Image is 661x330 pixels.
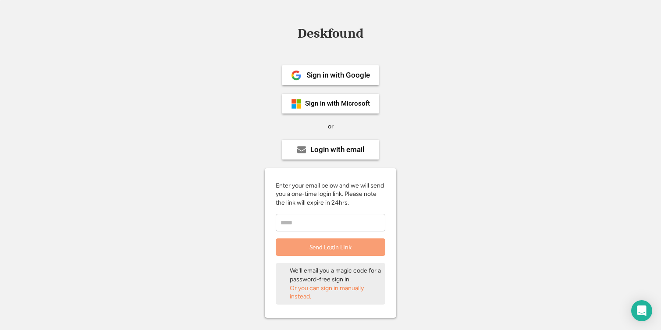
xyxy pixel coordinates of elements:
[293,27,368,40] div: Deskfound
[276,238,385,256] button: Send Login Link
[290,266,382,284] div: We'll email you a magic code for a password-free sign in.
[305,100,370,107] div: Sign in with Microsoft
[291,70,302,81] img: 1024px-Google__G__Logo.svg.png
[306,71,370,79] div: Sign in with Google
[276,181,385,207] div: Enter your email below and we will send you a one-time login link. Please note the link will expi...
[291,99,302,109] img: ms-symbollockup_mssymbol_19.png
[310,146,364,153] div: Login with email
[328,122,334,131] div: or
[290,284,382,301] div: Or you can sign in manually instead.
[631,300,652,321] div: Open Intercom Messenger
